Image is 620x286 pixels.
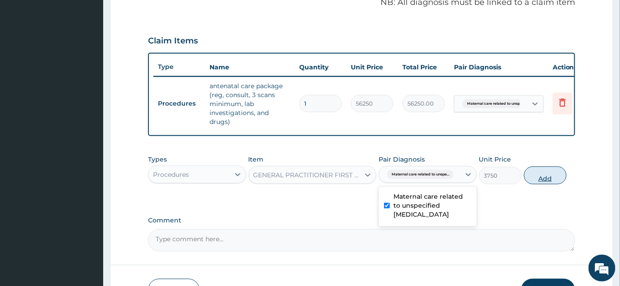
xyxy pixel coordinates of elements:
th: Type [153,59,205,75]
th: Name [205,58,295,76]
span: Maternal care related to unspe... [387,170,454,179]
div: GENERAL PRACTITIONER FIRST OUTPATIENT CONSULTATION [253,171,361,179]
h3: Claim Items [148,36,198,46]
img: d_794563401_company_1708531726252_794563401 [17,45,36,67]
label: Pair Diagnosis [379,155,425,164]
div: Minimize live chat window [147,4,169,26]
span: Maternal care related to unspe... [463,99,529,108]
label: Types [148,156,167,163]
button: Add [524,166,567,184]
label: Maternal care related to unspecified [MEDICAL_DATA] [393,192,472,219]
label: Unit Price [479,155,511,164]
div: Procedures [153,170,189,179]
th: Total Price [398,58,450,76]
div: Chat with us now [47,50,151,62]
th: Unit Price [346,58,398,76]
td: Procedures [153,95,205,112]
textarea: Type your message and hit 'Enter' [4,191,171,222]
th: Pair Diagnosis [450,58,548,76]
th: Actions [548,58,593,76]
span: We're online! [52,86,124,176]
td: antenatal care package (reg, consult, 3 scans minimum, lab investigations, and drugs) [205,77,295,131]
label: Item [249,155,264,164]
th: Quantity [295,58,346,76]
label: Comment [148,217,575,224]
